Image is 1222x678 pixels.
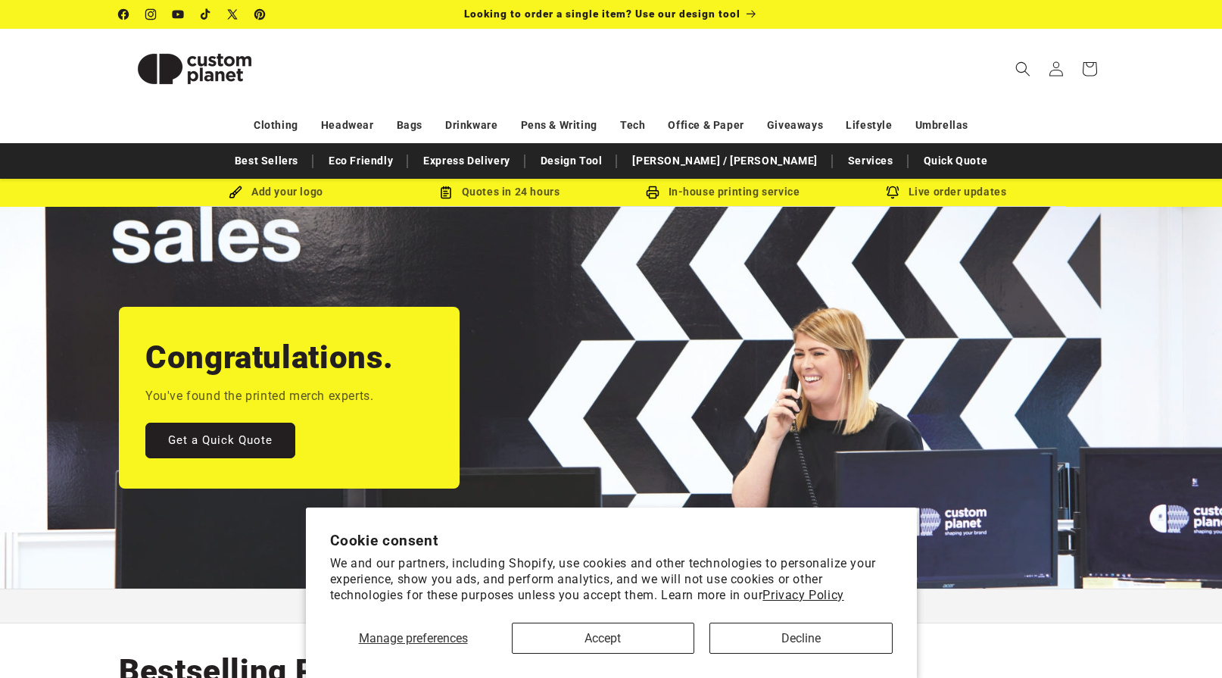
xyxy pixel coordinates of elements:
a: Design Tool [533,148,610,174]
a: Privacy Policy [762,588,843,602]
button: Decline [709,623,892,654]
a: Pens & Writing [521,112,597,139]
a: Tech [620,112,645,139]
a: [PERSON_NAME] / [PERSON_NAME] [625,148,825,174]
div: Add your logo [164,183,388,202]
h2: Congratulations. [145,337,394,378]
img: Brush Icon [229,186,242,199]
span: Looking to order a single item? Use our design tool [464,8,740,20]
a: Lifestyle [846,112,892,139]
a: Giveaways [767,112,823,139]
summary: Search [1006,52,1040,86]
a: Bags [397,112,422,139]
img: In-house printing [646,186,659,199]
img: Order updates [886,186,899,199]
button: Accept [512,623,694,654]
div: In-house printing service [611,183,834,202]
a: Headwear [321,112,374,139]
a: Drinkware [445,112,497,139]
p: You've found the printed merch experts. [145,386,373,408]
h2: Cookie consent [330,532,893,549]
div: Quotes in 24 hours [388,183,611,202]
a: Quick Quote [916,148,996,174]
img: Custom Planet [119,35,270,103]
a: Best Sellers [227,148,306,174]
p: We and our partners, including Shopify, use cookies and other technologies to personalize your ex... [330,556,893,603]
a: Custom Planet [114,29,276,108]
a: Express Delivery [416,148,518,174]
div: Live order updates [834,183,1058,202]
a: Get a Quick Quote [145,423,295,458]
button: Manage preferences [330,623,497,654]
a: Office & Paper [668,112,743,139]
span: Manage preferences [359,631,468,645]
a: Umbrellas [915,112,968,139]
a: Eco Friendly [321,148,401,174]
a: Services [840,148,901,174]
a: Clothing [254,112,298,139]
img: Order Updates Icon [439,186,453,199]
